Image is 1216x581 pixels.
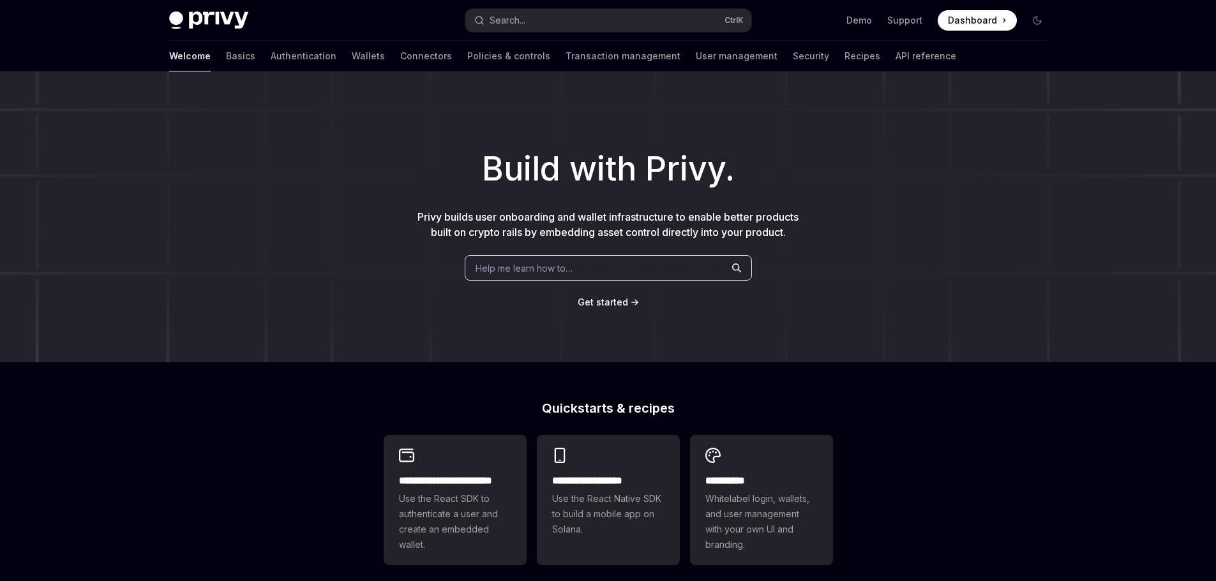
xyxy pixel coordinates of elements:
[552,491,664,537] span: Use the React Native SDK to build a mobile app on Solana.
[846,14,872,27] a: Demo
[476,261,573,275] span: Help me learn how to…
[490,13,525,28] div: Search...
[844,41,880,71] a: Recipes
[399,491,511,552] span: Use the React SDK to authenticate a user and create an embedded wallet.
[566,41,680,71] a: Transaction management
[169,41,211,71] a: Welcome
[696,41,777,71] a: User management
[896,41,956,71] a: API reference
[887,14,922,27] a: Support
[465,9,751,32] button: Search...CtrlK
[169,11,248,29] img: dark logo
[578,297,628,307] span: Get started
[705,491,818,552] span: Whitelabel login, wallets, and user management with your own UI and branding.
[352,41,385,71] a: Wallets
[226,41,255,71] a: Basics
[400,41,452,71] a: Connectors
[384,402,833,415] h2: Quickstarts & recipes
[417,210,799,239] span: Privy builds user onboarding and wallet infrastructure to enable better products built on crypto ...
[690,435,833,565] a: **** *****Whitelabel login, wallets, and user management with your own UI and branding.
[948,14,997,27] span: Dashboard
[938,10,1017,31] a: Dashboard
[578,296,628,309] a: Get started
[724,15,744,26] span: Ctrl K
[467,41,550,71] a: Policies & controls
[20,144,1196,194] h1: Build with Privy.
[537,435,680,565] a: **** **** **** ***Use the React Native SDK to build a mobile app on Solana.
[1027,10,1047,31] button: Toggle dark mode
[793,41,829,71] a: Security
[271,41,336,71] a: Authentication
